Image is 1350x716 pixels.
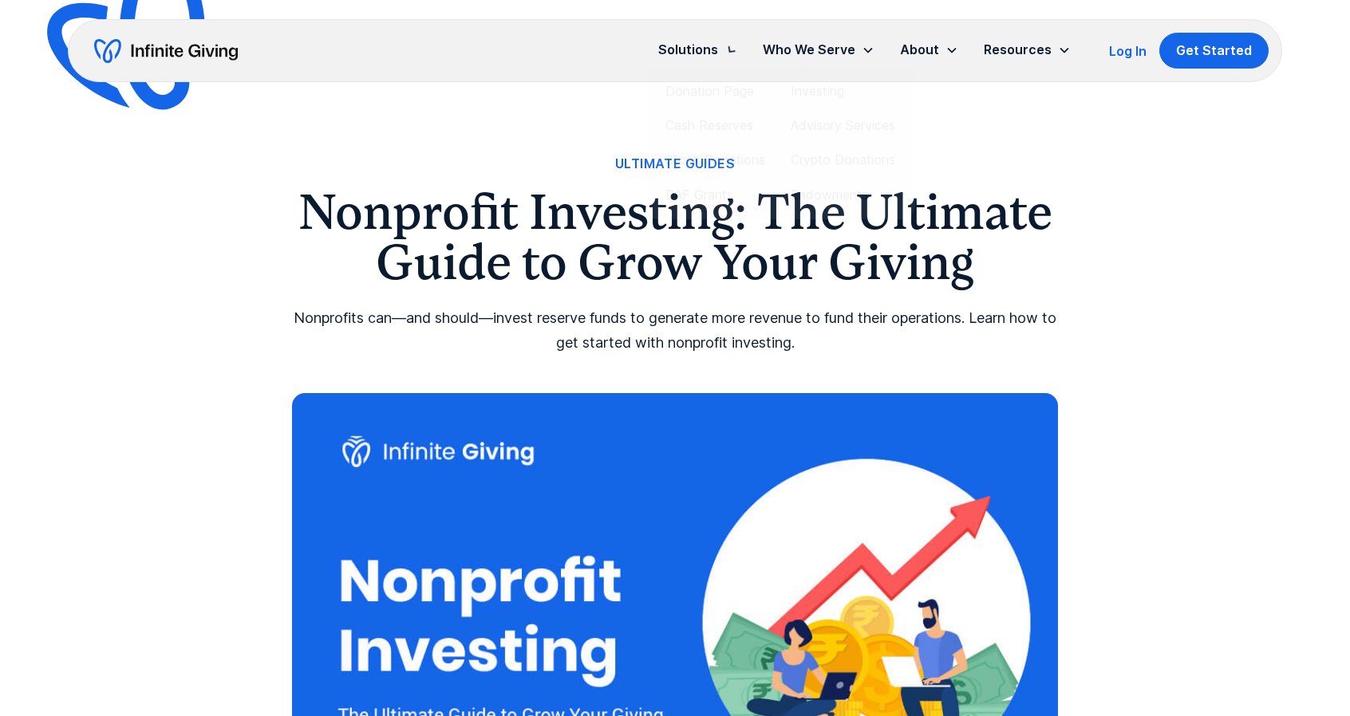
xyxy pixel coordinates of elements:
div: Resources [971,33,1084,67]
div: Solutions [645,33,750,67]
a: Cash Reserves [665,115,765,136]
a: Crypto Donations [791,150,895,171]
a: Donation Page [665,81,765,102]
a: Investing [791,81,895,102]
a: Stock Donations [665,150,765,171]
div: Who We Serve [763,39,855,61]
a: Log In [1109,41,1147,61]
a: Endowments [791,184,895,206]
div: Log In [1109,45,1147,57]
a: Ultimate Guides [615,153,735,175]
a: home [94,38,238,64]
div: Solutions [658,39,718,61]
div: Resources [984,39,1052,61]
div: About [900,39,939,61]
a: Get Started [1159,33,1269,69]
a: DAF Grants [665,184,765,206]
nav: Solutions [645,67,915,219]
a: Advisory Services [791,115,895,136]
h1: Nonprofit Investing: The Ultimate Guide to Grow Your Giving [292,187,1058,287]
div: Nonprofits can—and should—invest reserve funds to generate more revenue to fund their operations.... [292,306,1058,355]
div: Who We Serve [750,33,887,67]
div: About [887,33,971,67]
